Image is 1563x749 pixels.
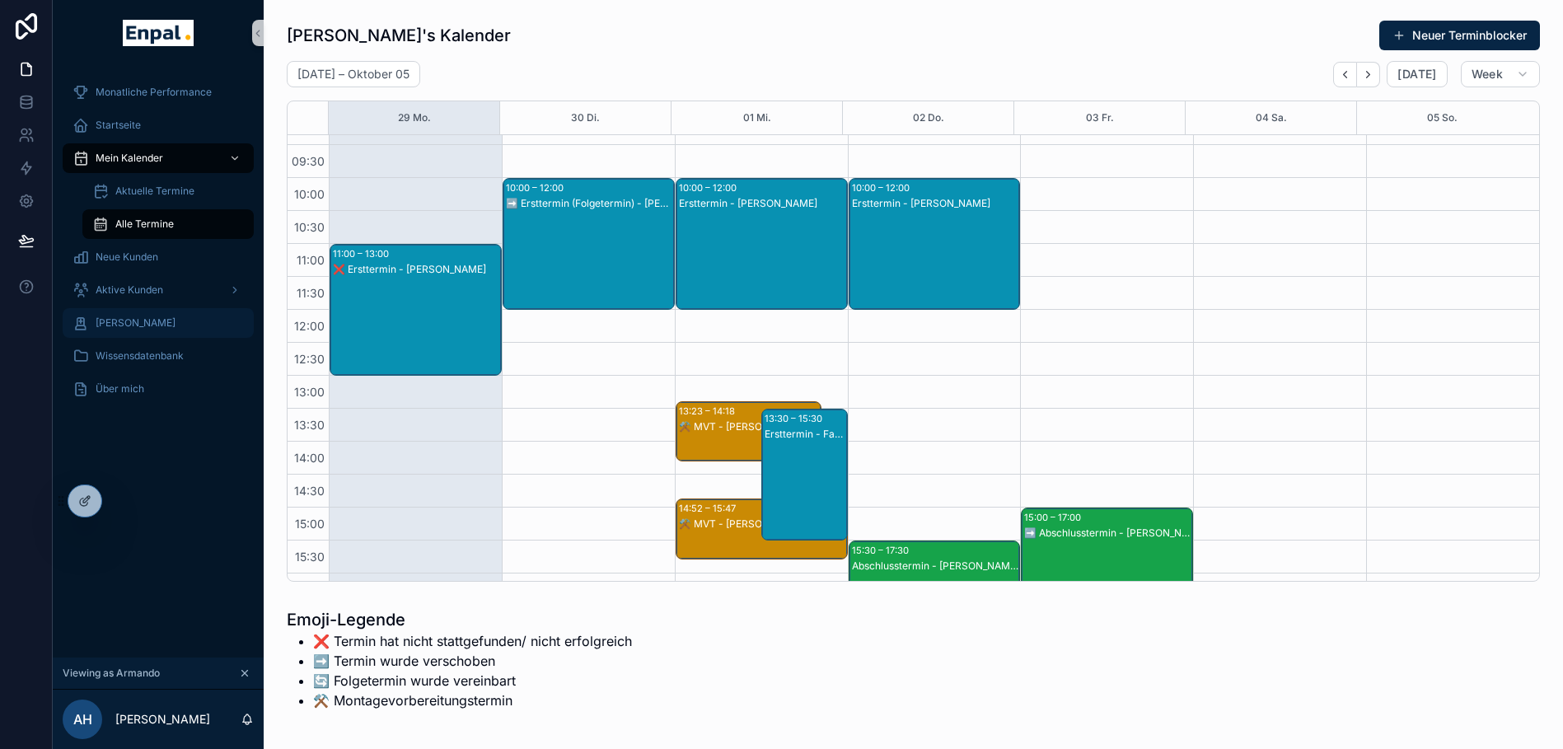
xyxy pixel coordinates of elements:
[115,218,174,231] span: Alle Termine
[96,283,163,297] span: Aktive Kunden
[1387,61,1447,87] button: [DATE]
[73,709,92,729] span: AH
[96,349,184,363] span: Wissensdatenbank
[96,382,144,396] span: Über mich
[287,24,511,47] h1: [PERSON_NAME]'s Kalender
[123,20,193,46] img: App logo
[292,253,329,267] span: 11:00
[313,651,632,671] li: ➡️ Termin wurde verschoben
[1333,62,1357,87] button: Back
[506,197,673,210] div: ➡️ Ersttermin (Folgetermin) - [PERSON_NAME]
[1024,527,1191,540] div: ➡️ Abschlusstermin - [PERSON_NAME]
[852,542,913,559] div: 15:30 – 17:30
[63,308,254,338] a: [PERSON_NAME]
[290,187,329,201] span: 10:00
[1427,101,1458,134] button: 05 So.
[849,541,1020,672] div: 15:30 – 17:30Abschlusstermin - [PERSON_NAME]
[765,410,826,427] div: 13:30 – 15:30
[333,246,393,262] div: 11:00 – 13:00
[292,286,329,300] span: 11:30
[96,86,212,99] span: Monatliche Performance
[96,250,158,264] span: Neue Kunden
[913,101,944,134] button: 02 Do.
[398,101,431,134] button: 29 Mo.
[290,451,329,465] span: 14:00
[290,220,329,234] span: 10:30
[63,77,254,107] a: Monatliche Performance
[82,209,254,239] a: Alle Termine
[290,385,329,399] span: 13:00
[313,690,632,710] li: ⚒️ Montagevorbereitungstermin
[63,341,254,371] a: Wissensdatenbank
[679,197,846,210] div: Ersttermin - [PERSON_NAME]
[291,550,329,564] span: 15:30
[1472,67,1503,82] span: Week
[1397,67,1436,82] span: [DATE]
[96,152,163,165] span: Mein Kalender
[676,499,847,558] div: 14:52 – 15:47⚒️ MVT - [PERSON_NAME]
[53,66,264,425] div: scrollable content
[297,66,409,82] h2: [DATE] – Oktober 05
[63,143,254,173] a: Mein Kalender
[1086,101,1114,134] button: 03 Fr.
[290,484,329,498] span: 14:30
[288,154,329,168] span: 09:30
[63,110,254,140] a: Startseite
[852,559,1019,573] div: Abschlusstermin - [PERSON_NAME]
[852,197,1019,210] div: Ersttermin - [PERSON_NAME]
[679,500,740,517] div: 14:52 – 15:47
[503,179,674,309] div: 10:00 – 12:00➡️ Ersttermin (Folgetermin) - [PERSON_NAME]
[1379,21,1540,50] button: Neuer Terminblocker
[63,374,254,404] a: Über mich
[291,517,329,531] span: 15:00
[330,245,501,375] div: 11:00 – 13:00❌ Ersttermin - [PERSON_NAME]
[1022,508,1192,639] div: 15:00 – 17:00➡️ Abschlusstermin - [PERSON_NAME]
[679,403,739,419] div: 13:23 – 14:18
[63,275,254,305] a: Aktive Kunden
[743,101,771,134] button: 01 Mi.
[82,176,254,206] a: Aktuelle Termine
[1024,509,1085,526] div: 15:00 – 17:00
[676,179,847,309] div: 10:00 – 12:00Ersttermin - [PERSON_NAME]
[849,179,1020,309] div: 10:00 – 12:00Ersttermin - [PERSON_NAME]
[96,119,141,132] span: Startseite
[63,242,254,272] a: Neue Kunden
[762,410,846,540] div: 13:30 – 15:30Ersttermin - Familie [PERSON_NAME]
[852,180,914,196] div: 10:00 – 12:00
[313,671,632,690] li: 🔄️ Folgetermin wurde vereinbart
[287,608,632,631] h1: Emoji-Legende
[679,420,821,433] div: ⚒️ MVT - [PERSON_NAME]
[96,316,175,330] span: [PERSON_NAME]
[333,263,500,276] div: ❌ Ersttermin - [PERSON_NAME]
[1461,61,1540,87] button: Week
[290,418,329,432] span: 13:30
[1357,62,1380,87] button: Next
[290,319,329,333] span: 12:00
[765,428,845,441] div: Ersttermin - Familie [PERSON_NAME]
[115,185,194,198] span: Aktuelle Termine
[679,517,846,531] div: ⚒️ MVT - [PERSON_NAME]
[290,352,329,366] span: 12:30
[313,631,632,651] li: ❌ Termin hat nicht stattgefunden/ nicht erfolgreich
[676,402,821,461] div: 13:23 – 14:18⚒️ MVT - [PERSON_NAME]
[288,121,329,135] span: 09:00
[1256,101,1287,134] button: 04 Sa.
[115,711,210,728] p: [PERSON_NAME]
[63,667,160,680] span: Viewing as Armando
[506,180,568,196] div: 10:00 – 12:00
[571,101,600,134] button: 30 Di.
[679,180,741,196] div: 10:00 – 12:00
